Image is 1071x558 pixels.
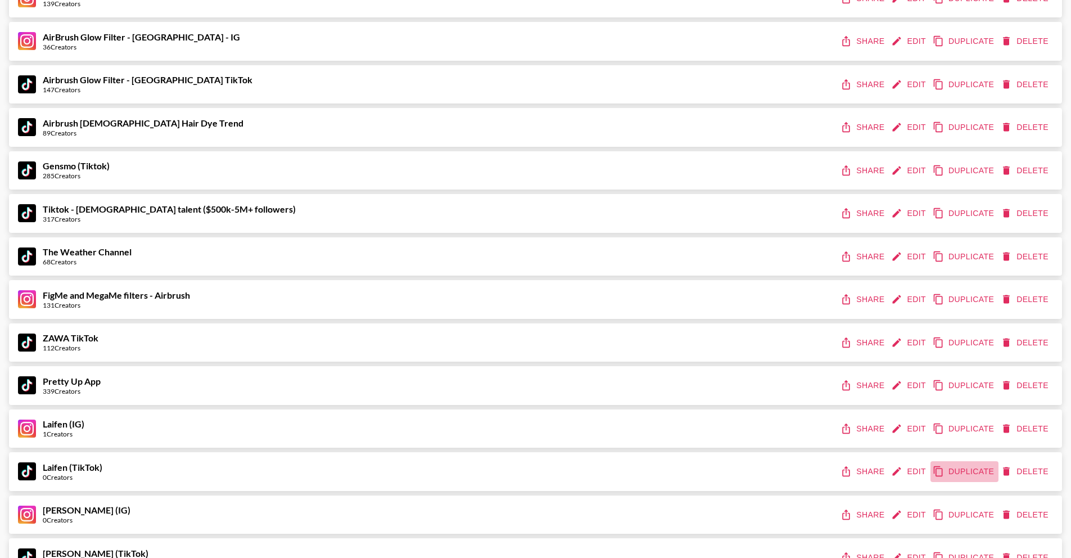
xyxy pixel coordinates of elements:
div: 131 Creators [43,301,190,309]
img: TikTok [18,462,36,480]
button: share [838,203,889,224]
button: edit [889,332,930,353]
button: delete [998,375,1053,396]
button: delete [998,418,1053,439]
button: edit [889,31,930,52]
button: duplicate [930,246,998,267]
button: duplicate [930,203,998,224]
img: TikTok [18,204,36,222]
div: 0 Creators [43,473,102,481]
img: Instagram [18,506,36,524]
button: share [838,31,889,52]
button: delete [998,246,1053,267]
img: Instagram [18,290,36,308]
strong: Tiktok - [DEMOGRAPHIC_DATA] talent ($500k-5M+ followers) [43,204,296,214]
button: delete [998,203,1053,224]
strong: Gensmo (Tiktok) [43,160,110,171]
strong: Airbrush Glow Filter - [GEOGRAPHIC_DATA] TikTok [43,74,252,85]
button: duplicate [930,375,998,396]
div: 0 Creators [43,516,130,524]
strong: AirBrush Glow Filter - [GEOGRAPHIC_DATA] - IG [43,31,240,42]
strong: FigMe and MegaMe filters - Airbrush [43,290,190,300]
button: edit [889,246,930,267]
img: TikTok [18,334,36,352]
button: share [838,418,889,439]
button: edit [889,203,930,224]
div: 285 Creators [43,172,110,180]
strong: [PERSON_NAME] (IG) [43,505,130,515]
button: share [838,289,889,310]
div: 112 Creators [43,344,98,352]
div: 89 Creators [43,129,243,137]
button: delete [998,505,1053,525]
button: duplicate [930,505,998,525]
button: delete [998,117,1053,138]
button: delete [998,74,1053,95]
div: 147 Creators [43,85,252,94]
img: Instagram [18,420,36,438]
strong: Laifen (TikTok) [43,462,102,472]
button: edit [889,289,930,310]
strong: ZAWA TikTok [43,332,98,343]
button: duplicate [930,31,998,52]
button: duplicate [930,332,998,353]
img: Instagram [18,32,36,50]
div: 36 Creators [43,43,240,51]
button: delete [998,289,1053,310]
strong: The Weather Channel [43,246,132,257]
button: edit [889,117,930,138]
button: duplicate [930,461,998,482]
div: 317 Creators [43,215,296,223]
button: share [838,117,889,138]
button: delete [998,31,1053,52]
button: share [838,505,889,525]
strong: Laifen (IG) [43,418,84,429]
button: duplicate [930,160,998,181]
button: duplicate [930,289,998,310]
button: delete [998,160,1053,181]
button: edit [889,375,930,396]
button: share [838,332,889,353]
img: TikTok [18,247,36,265]
img: TikTok [18,376,36,394]
button: duplicate [930,418,998,439]
button: share [838,160,889,181]
button: edit [889,74,930,95]
button: share [838,375,889,396]
strong: Pretty Up App [43,376,101,386]
button: share [838,461,889,482]
div: 339 Creators [43,387,101,395]
button: share [838,246,889,267]
button: edit [889,461,930,482]
div: 68 Creators [43,258,132,266]
button: delete [998,332,1053,353]
button: duplicate [930,117,998,138]
button: delete [998,461,1053,482]
img: TikTok [18,75,36,93]
strong: Airbrush [DEMOGRAPHIC_DATA] Hair Dye Trend [43,118,243,128]
button: edit [889,160,930,181]
button: duplicate [930,74,998,95]
img: TikTok [18,161,36,179]
img: TikTok [18,118,36,136]
button: share [838,74,889,95]
button: edit [889,418,930,439]
button: edit [889,505,930,525]
div: 1 Creators [43,430,84,438]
